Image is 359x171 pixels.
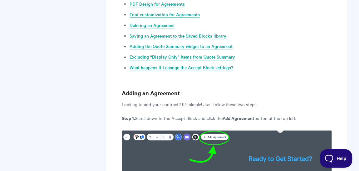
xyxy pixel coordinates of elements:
[223,115,255,122] b: Add Agreement
[130,22,175,29] a: Deleting an Agreement
[130,54,235,61] a: Excluding “Display Only” Items from Quote Summary
[130,33,226,39] a: Saving an Agreement to the Saved Blocks library
[122,101,332,108] p: Looking to add your contract? It’s simple! Just follow these two steps:
[130,11,200,18] a: Font customization for Agreements
[130,1,185,8] a: PDF Design for Agreements
[130,65,234,71] a: What happens if I change the Accept Block settings?
[122,89,332,98] h3: Adding an Agreement
[122,115,135,122] b: Step 1.
[320,149,353,168] iframe: Toggle Customer Support
[130,43,233,50] a: Adding the Quote Summary widget to an Agreement
[122,115,332,122] p: Scroll down to the Accept Block and click the button at the top left.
